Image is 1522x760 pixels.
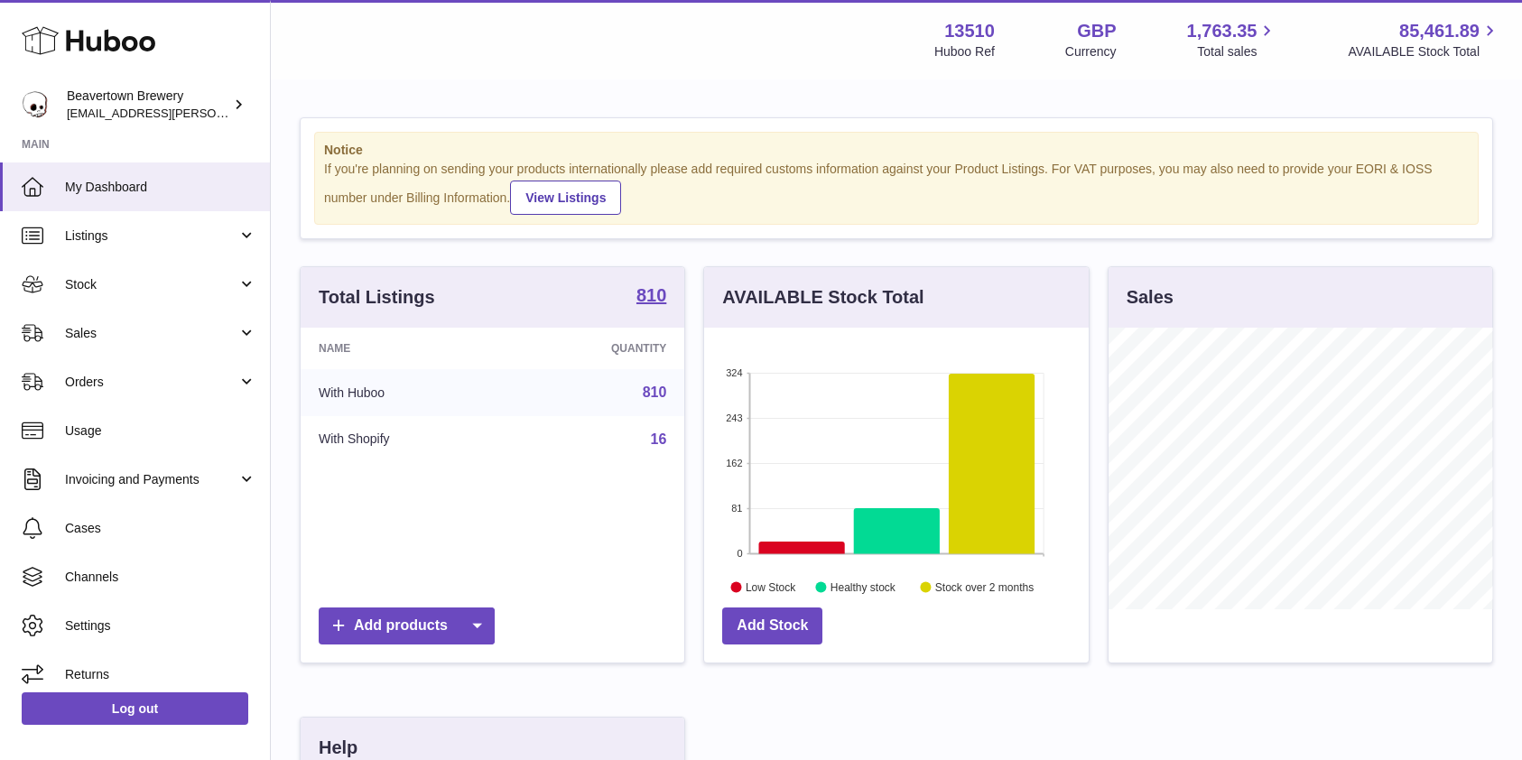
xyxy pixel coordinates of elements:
span: Stock [65,276,237,293]
span: Listings [65,227,237,245]
th: Name [301,328,507,369]
a: Add products [319,607,495,644]
h3: AVAILABLE Stock Total [722,285,923,310]
div: If you're planning on sending your products internationally please add required customs informati... [324,161,1469,215]
text: Stock over 2 months [935,580,1034,593]
a: 1,763.35 Total sales [1187,19,1278,60]
text: 162 [726,458,742,468]
div: Huboo Ref [934,43,995,60]
a: 810 [636,286,666,308]
text: 324 [726,367,742,378]
span: [EMAIL_ADDRESS][PERSON_NAME][DOMAIN_NAME] [67,106,362,120]
a: View Listings [510,181,621,215]
span: Total sales [1197,43,1277,60]
td: With Shopify [301,416,507,463]
span: Returns [65,666,256,683]
span: Sales [65,325,237,342]
div: Beavertown Brewery [67,88,229,122]
text: 81 [732,503,743,514]
text: Low Stock [746,580,796,593]
a: 85,461.89 AVAILABLE Stock Total [1348,19,1500,60]
span: My Dashboard [65,179,256,196]
strong: 13510 [944,19,995,43]
th: Quantity [507,328,684,369]
img: kit.lowe@beavertownbrewery.co.uk [22,91,49,118]
span: 85,461.89 [1399,19,1480,43]
strong: GBP [1077,19,1116,43]
a: 16 [651,431,667,447]
a: Log out [22,692,248,725]
span: 1,763.35 [1187,19,1258,43]
span: Settings [65,617,256,635]
div: Currency [1065,43,1117,60]
h3: Sales [1127,285,1174,310]
a: 810 [643,385,667,400]
span: Usage [65,422,256,440]
span: Channels [65,569,256,586]
h3: Total Listings [319,285,435,310]
strong: Notice [324,142,1469,159]
span: Invoicing and Payments [65,471,237,488]
span: Orders [65,374,237,391]
strong: 810 [636,286,666,304]
text: Healthy stock [831,580,896,593]
a: Add Stock [722,607,822,644]
text: 243 [726,412,742,423]
text: 0 [738,548,743,559]
span: Cases [65,520,256,537]
h3: Help [319,736,357,760]
span: AVAILABLE Stock Total [1348,43,1500,60]
td: With Huboo [301,369,507,416]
